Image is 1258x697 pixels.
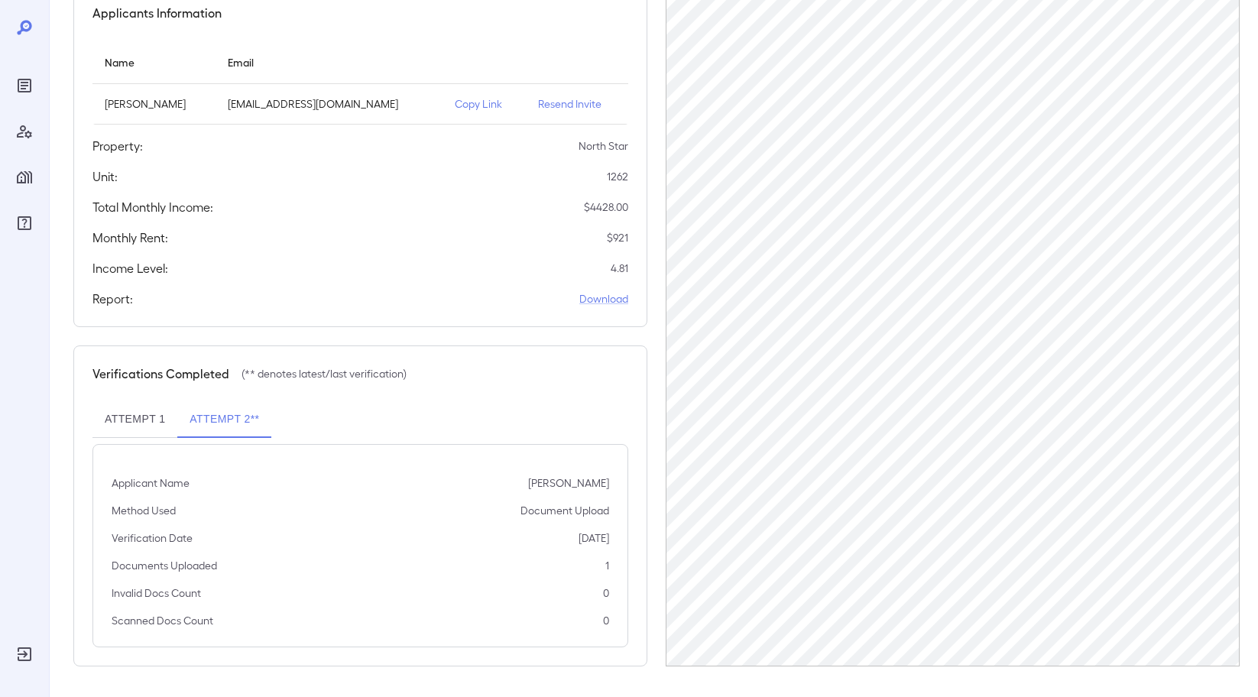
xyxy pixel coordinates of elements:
[528,475,609,491] p: [PERSON_NAME]
[584,199,628,215] p: $ 4428.00
[242,366,407,381] p: (** denotes latest/last verification)
[92,167,118,186] h5: Unit:
[12,211,37,235] div: FAQ
[92,259,168,277] h5: Income Level:
[228,96,430,112] p: [EMAIL_ADDRESS][DOMAIN_NAME]
[112,613,213,628] p: Scanned Docs Count
[92,198,213,216] h5: Total Monthly Income:
[92,229,168,247] h5: Monthly Rent:
[112,475,190,491] p: Applicant Name
[12,119,37,144] div: Manage Users
[216,41,443,84] th: Email
[538,96,616,112] p: Resend Invite
[112,585,201,601] p: Invalid Docs Count
[12,73,37,98] div: Reports
[112,530,193,546] p: Verification Date
[92,137,143,155] h5: Property:
[92,290,133,308] h5: Report:
[92,401,177,438] button: Attempt 1
[105,96,203,112] p: [PERSON_NAME]
[607,230,628,245] p: $ 921
[12,642,37,666] div: Log Out
[579,138,628,154] p: North Star
[455,96,514,112] p: Copy Link
[112,558,217,573] p: Documents Uploaded
[579,530,609,546] p: [DATE]
[177,401,271,438] button: Attempt 2**
[603,585,609,601] p: 0
[12,165,37,190] div: Manage Properties
[92,4,222,22] h5: Applicants Information
[520,503,609,518] p: Document Upload
[92,41,216,84] th: Name
[607,169,628,184] p: 1262
[579,291,628,306] a: Download
[92,41,628,125] table: simple table
[611,261,628,276] p: 4.81
[603,613,609,628] p: 0
[92,365,229,383] h5: Verifications Completed
[605,558,609,573] p: 1
[112,503,176,518] p: Method Used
